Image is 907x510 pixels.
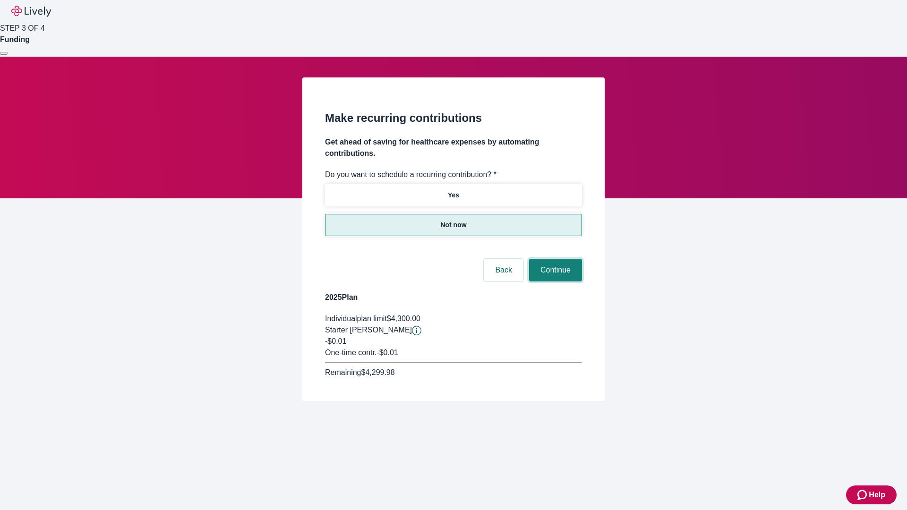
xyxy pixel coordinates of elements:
[484,259,523,281] button: Back
[325,314,387,323] span: Individual plan limit
[869,489,885,501] span: Help
[325,292,582,303] h4: 2025 Plan
[387,314,420,323] span: $4,300.00
[325,348,376,357] span: One-time contr.
[325,110,582,127] h2: Make recurring contributions
[448,190,459,200] p: Yes
[846,485,897,504] button: Zendesk support iconHelp
[440,220,466,230] p: Not now
[325,169,496,180] label: Do you want to schedule a recurring contribution? *
[376,348,398,357] span: - $0.01
[361,368,394,376] span: $4,299.98
[857,489,869,501] svg: Zendesk support icon
[412,326,421,335] svg: Starter penny details
[325,368,361,376] span: Remaining
[529,259,582,281] button: Continue
[412,326,421,335] button: Lively will contribute $0.01 to establish your account
[325,214,582,236] button: Not now
[325,326,412,334] span: Starter [PERSON_NAME]
[325,184,582,206] button: Yes
[11,6,51,17] img: Lively
[325,136,582,159] h4: Get ahead of saving for healthcare expenses by automating contributions.
[325,337,346,345] span: -$0.01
